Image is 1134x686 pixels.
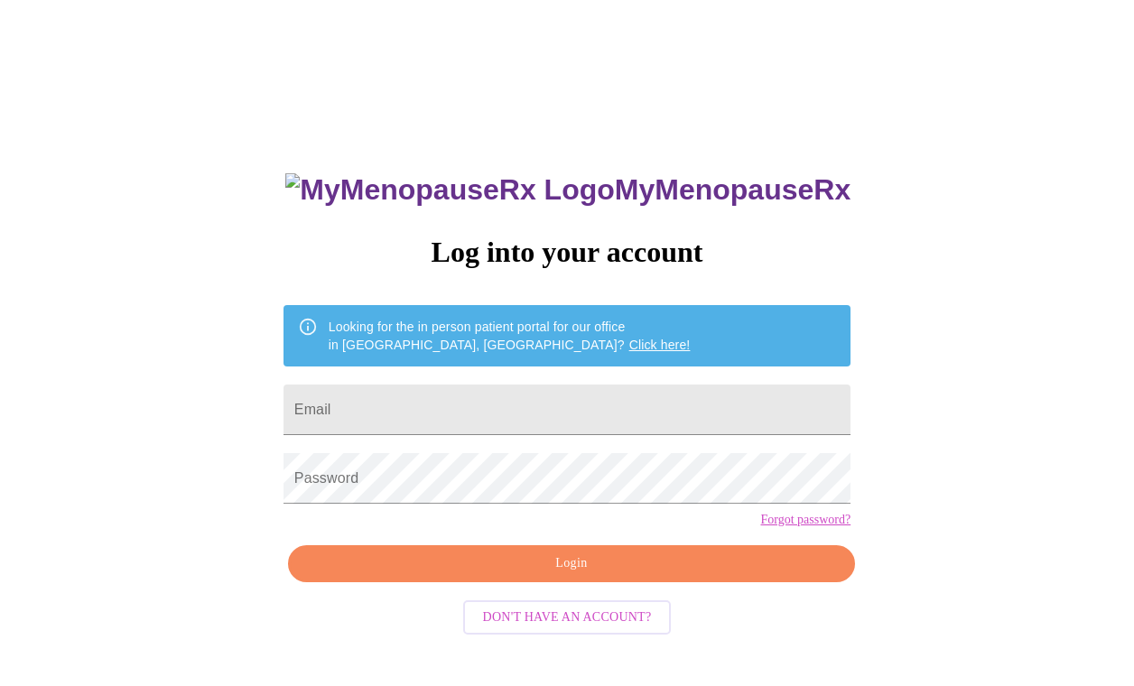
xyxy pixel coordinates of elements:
[283,236,850,269] h3: Log into your account
[629,338,691,352] a: Click here!
[463,600,672,635] button: Don't have an account?
[760,513,850,527] a: Forgot password?
[285,173,614,207] img: MyMenopauseRx Logo
[288,545,855,582] button: Login
[483,607,652,629] span: Don't have an account?
[309,552,834,575] span: Login
[329,311,691,361] div: Looking for the in person patient portal for our office in [GEOGRAPHIC_DATA], [GEOGRAPHIC_DATA]?
[459,607,676,623] a: Don't have an account?
[285,173,850,207] h3: MyMenopauseRx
